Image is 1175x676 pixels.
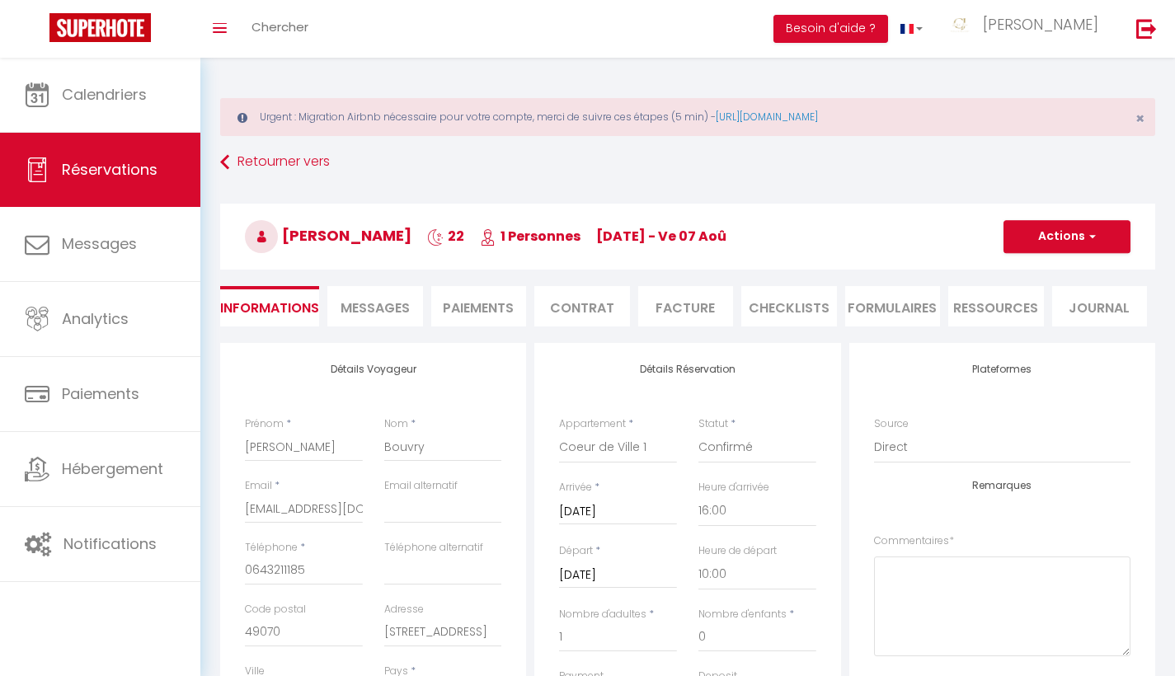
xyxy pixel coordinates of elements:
li: Ressources [948,286,1044,326]
span: Analytics [62,308,129,329]
iframe: Chat [1105,602,1163,664]
div: Urgent : Migration Airbnb nécessaire pour votre compte, merci de suivre ces étapes (5 min) - [220,98,1155,136]
li: FORMULAIRES [845,286,941,326]
a: [URL][DOMAIN_NAME] [716,110,818,124]
img: ... [947,17,972,33]
span: Notifications [63,533,157,554]
label: Email [245,478,272,494]
span: Chercher [251,18,308,35]
label: Nombre d'enfants [698,607,787,622]
h4: Plateformes [874,364,1130,375]
span: [PERSON_NAME] [245,225,411,246]
label: Adresse [384,602,424,617]
span: Calendriers [62,84,147,105]
label: Nombre d'adultes [559,607,646,622]
li: CHECKLISTS [741,286,837,326]
li: Journal [1052,286,1148,326]
span: Messages [341,298,410,317]
button: Ouvrir le widget de chat LiveChat [13,7,63,56]
label: Statut [698,416,728,432]
label: Commentaires [874,533,954,549]
span: [PERSON_NAME] [983,14,1098,35]
label: Code postal [245,602,306,617]
label: Arrivée [559,480,592,495]
li: Contrat [534,286,630,326]
span: × [1135,108,1144,129]
h4: Remarques [874,480,1130,491]
span: Paiements [62,383,139,404]
li: Paiements [431,286,527,326]
button: Besoin d'aide ? [773,15,888,43]
label: Téléphone [245,540,298,556]
span: 1 Personnes [480,227,580,246]
label: Heure de départ [698,543,777,559]
label: Prénom [245,416,284,432]
li: Informations [220,286,319,326]
label: Téléphone alternatif [384,540,483,556]
span: 22 [427,227,464,246]
span: Hébergement [62,458,163,479]
label: Appartement [559,416,626,432]
label: Email alternatif [384,478,458,494]
h4: Détails Réservation [559,364,815,375]
label: Heure d'arrivée [698,480,769,495]
label: Source [874,416,909,432]
span: [DATE] - ve 07 Aoû [596,227,726,246]
img: logout [1136,18,1157,39]
h4: Détails Voyageur [245,364,501,375]
li: Facture [638,286,734,326]
button: Close [1135,111,1144,126]
img: Super Booking [49,13,151,42]
button: Actions [1003,220,1130,253]
label: Nom [384,416,408,432]
a: Retourner vers [220,148,1155,177]
span: Messages [62,233,137,254]
label: Départ [559,543,593,559]
span: Réservations [62,159,157,180]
